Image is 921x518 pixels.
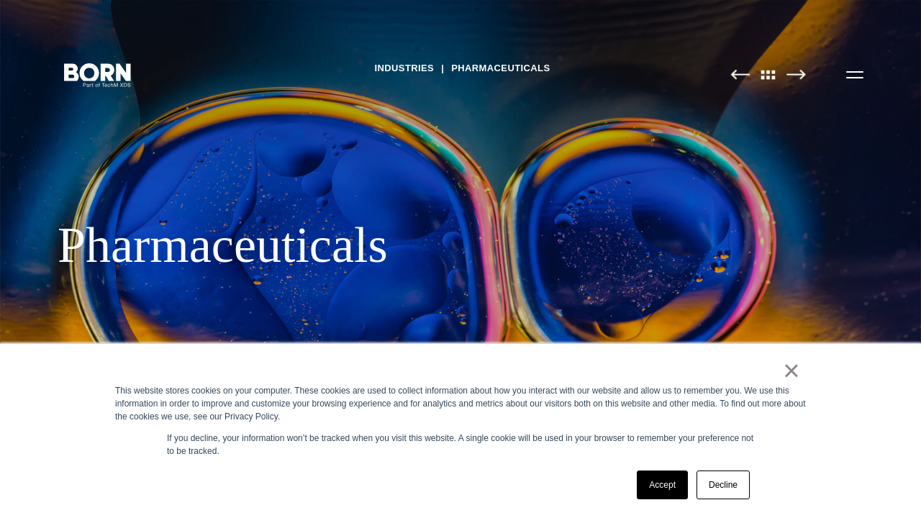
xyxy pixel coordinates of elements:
[115,384,806,423] div: This website stores cookies on your computer. These cookies are used to collect information about...
[730,69,750,80] img: Previous Page
[451,58,550,79] a: Pharmaceuticals
[838,59,872,89] button: Open
[753,69,784,80] img: All Pages
[167,432,754,458] p: If you decline, your information won’t be tracked when you visit this website. A single cookie wi...
[637,471,688,499] a: Accept
[783,364,800,377] a: ×
[697,471,750,499] a: Decline
[375,58,435,79] a: Industries
[58,216,863,275] div: Pharmaceuticals
[786,69,806,80] img: Next Page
